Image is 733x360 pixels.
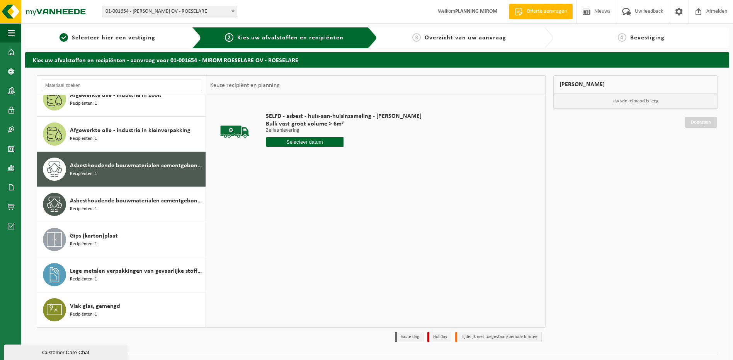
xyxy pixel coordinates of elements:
span: Afgewerkte olie - industrie in kleinverpakking [70,126,190,135]
span: Asbesthoudende bouwmaterialen cementgebonden (hechtgebonden) [70,161,204,170]
input: Selecteer datum [266,137,344,147]
span: Vlak glas, gemengd [70,302,120,311]
span: Lege metalen verpakkingen van gevaarlijke stoffen [70,267,204,276]
p: Zelfaanlevering [266,128,422,133]
div: Keuze recipiënt en planning [206,76,284,95]
li: Tijdelijk niet toegestaan/période limitée [455,332,542,342]
button: Asbesthoudende bouwmaterialen cementgebonden (hechtgebonden) Recipiënten: 1 [37,152,206,187]
span: Kies uw afvalstoffen en recipiënten [237,35,344,41]
span: Overzicht van uw aanvraag [425,35,506,41]
span: Afgewerkte olie - industrie in 200lt [70,91,162,100]
span: Recipiënten: 1 [70,100,97,107]
span: Bevestiging [630,35,665,41]
li: Vaste dag [395,332,423,342]
button: Vlak glas, gemengd Recipiënten: 1 [37,292,206,327]
a: Offerte aanvragen [509,4,573,19]
p: Uw winkelmand is leeg [554,94,718,109]
span: 1 [60,33,68,42]
a: Doorgaan [685,117,717,128]
button: Lege metalen verpakkingen van gevaarlijke stoffen Recipiënten: 1 [37,257,206,292]
span: 3 [412,33,421,42]
a: 1Selecteer hier een vestiging [29,33,186,42]
span: Gips (karton)plaat [70,231,118,241]
input: Materiaal zoeken [41,80,202,91]
span: Offerte aanvragen [525,8,569,15]
h2: Kies uw afvalstoffen en recipiënten - aanvraag voor 01-001654 - MIROM ROESELARE OV - ROESELARE [25,52,729,67]
strong: PLANNING MIROM [455,8,497,14]
button: Asbesthoudende bouwmaterialen cementgebonden met isolatie(hechtgebonden) Recipiënten: 1 [37,187,206,222]
span: 2 [225,33,233,42]
span: Recipiënten: 1 [70,241,97,248]
span: Recipiënten: 1 [70,170,97,178]
button: Gips (karton)plaat Recipiënten: 1 [37,222,206,257]
span: 4 [618,33,626,42]
span: Recipiënten: 1 [70,135,97,143]
div: [PERSON_NAME] [553,75,718,94]
li: Holiday [427,332,451,342]
span: 01-001654 - MIROM ROESELARE OV - ROESELARE [102,6,237,17]
span: Recipiënten: 1 [70,205,97,213]
span: Asbesthoudende bouwmaterialen cementgebonden met isolatie(hechtgebonden) [70,196,204,205]
span: Bulk vast groot volume > 6m³ [266,120,422,128]
button: Afgewerkte olie - industrie in 200lt Recipiënten: 1 [37,82,206,117]
iframe: chat widget [4,343,129,360]
span: Recipiënten: 1 [70,311,97,318]
span: Selecteer hier een vestiging [72,35,155,41]
span: Recipiënten: 1 [70,276,97,283]
span: SELFD - asbest - huis-aan-huisinzameling - [PERSON_NAME] [266,112,422,120]
button: Afgewerkte olie - industrie in kleinverpakking Recipiënten: 1 [37,117,206,152]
